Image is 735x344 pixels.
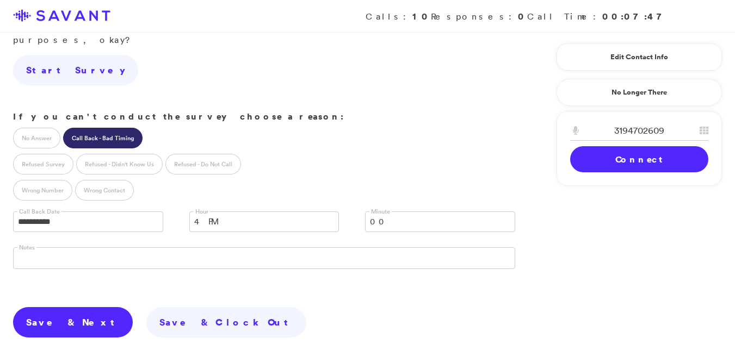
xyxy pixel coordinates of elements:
[63,128,143,148] label: Call Back - Bad Timing
[13,154,73,174] label: Refused Survey
[13,55,138,85] a: Start Survey
[194,208,210,216] label: Hour
[17,243,36,252] label: Notes
[518,10,527,22] strong: 0
[557,79,722,106] a: No Longer There
[13,128,60,148] label: No Answer
[13,110,344,122] strong: If you can't conduct the survey choose a reason:
[13,307,133,337] a: Save & Next
[370,212,496,232] span: 00
[76,154,163,174] label: Refused - Didn't Know Us
[75,180,134,201] label: Wrong Contact
[194,212,320,232] span: 4 PM
[17,208,61,216] label: Call Back Date
[369,208,392,216] label: Minute
[13,180,72,201] label: Wrong Number
[602,10,668,22] strong: 00:07:47
[146,307,306,337] a: Save & Clock Out
[165,154,241,174] label: Refused - Do Not Call
[412,10,431,22] strong: 10
[570,146,708,172] a: Connect
[570,48,708,66] a: Edit Contact Info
